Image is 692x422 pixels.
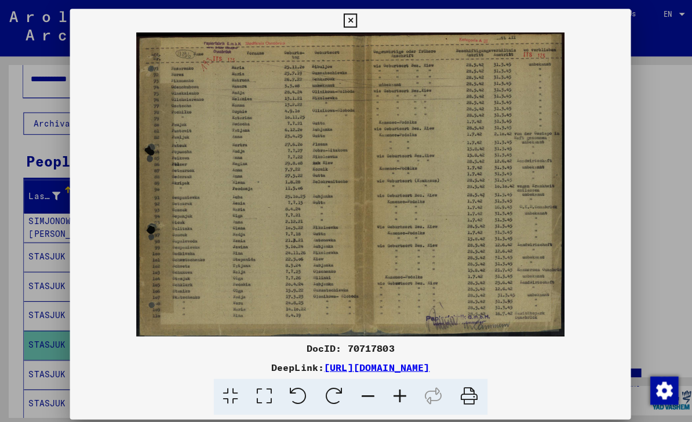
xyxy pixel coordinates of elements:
[69,337,622,351] div: DocID: 70717803
[641,371,669,399] div: Zustimmung ändern
[320,356,424,368] a: [URL][DOMAIN_NAME]
[69,355,622,369] div: DeepLink:
[642,371,669,399] img: Zustimmung ändern
[69,32,622,332] img: 001.jpg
